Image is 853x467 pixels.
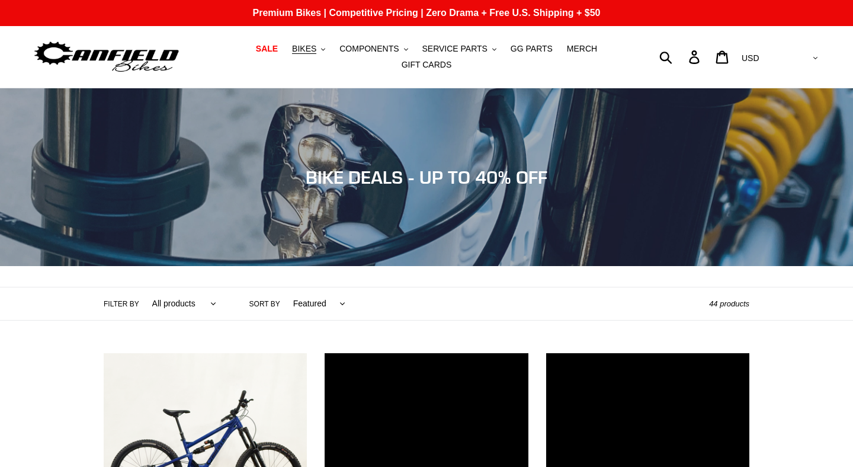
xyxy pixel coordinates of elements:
[104,299,139,309] label: Filter by
[666,44,696,70] input: Search
[402,60,452,70] span: GIFT CARDS
[292,44,316,54] span: BIKES
[396,57,458,73] a: GIFT CARDS
[33,39,181,76] img: Canfield Bikes
[306,167,547,188] span: BIKE DEALS - UP TO 40% OFF
[256,44,278,54] span: SALE
[416,41,502,57] button: SERVICE PARTS
[286,41,331,57] button: BIKES
[250,41,284,57] a: SALE
[339,44,399,54] span: COMPONENTS
[709,299,749,308] span: 44 products
[561,41,603,57] a: MERCH
[333,41,413,57] button: COMPONENTS
[505,41,559,57] a: GG PARTS
[567,44,597,54] span: MERCH
[249,299,280,309] label: Sort by
[511,44,553,54] span: GG PARTS
[422,44,487,54] span: SERVICE PARTS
